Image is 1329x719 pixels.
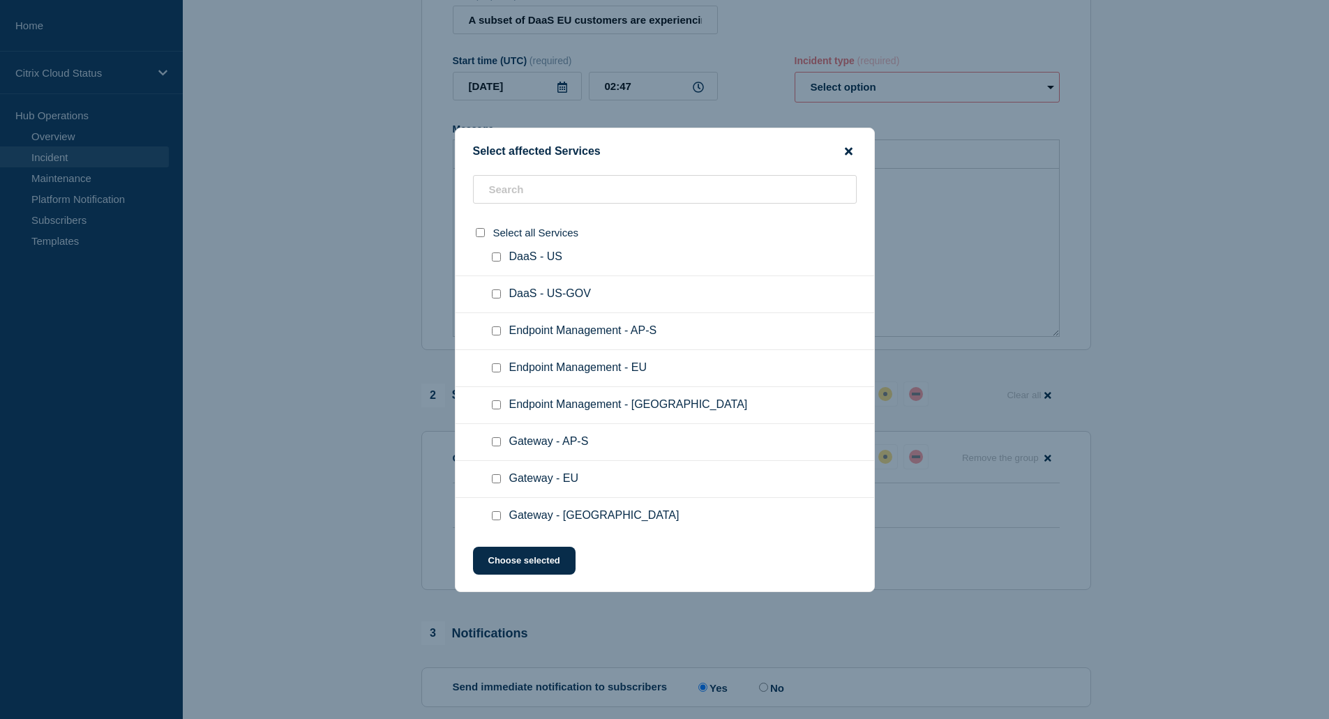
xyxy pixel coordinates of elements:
[492,326,501,335] input: Endpoint Management - AP-S checkbox
[473,547,576,575] button: Choose selected
[509,509,679,523] span: Gateway - [GEOGRAPHIC_DATA]
[492,474,501,483] input: Gateway - EU checkbox
[476,228,485,237] input: select all checkbox
[492,437,501,446] input: Gateway - AP-S checkbox
[509,324,657,338] span: Endpoint Management - AP-S
[492,363,501,372] input: Endpoint Management - EU checkbox
[509,472,579,486] span: Gateway - EU
[493,227,579,239] span: Select all Services
[492,289,501,298] input: DaaS - US-GOV checkbox
[492,400,501,409] input: Endpoint Management - US checkbox
[509,287,591,301] span: DaaS - US-GOV
[473,175,857,204] input: Search
[509,398,748,412] span: Endpoint Management - [GEOGRAPHIC_DATA]
[509,361,647,375] span: Endpoint Management - EU
[841,145,857,158] button: close button
[509,250,562,264] span: DaaS - US
[492,511,501,520] input: Gateway - Japan checkbox
[509,435,589,449] span: Gateway - AP-S
[492,252,501,262] input: DaaS - US checkbox
[456,145,874,158] div: Select affected Services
